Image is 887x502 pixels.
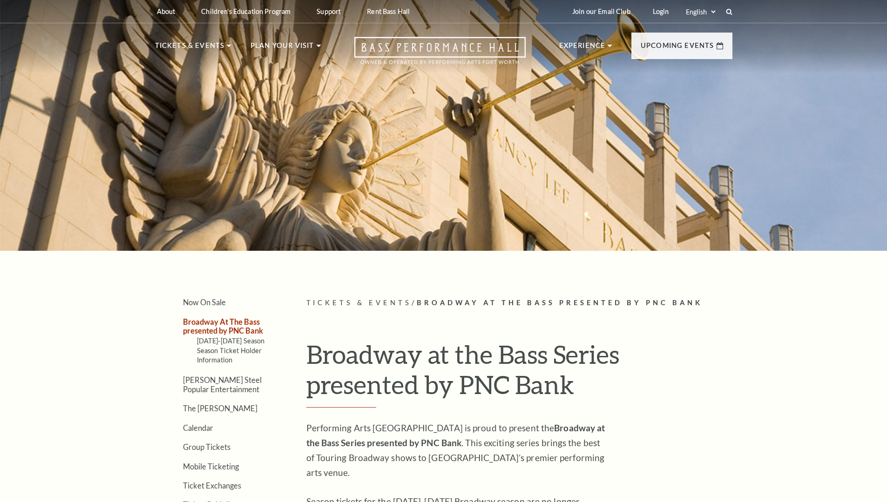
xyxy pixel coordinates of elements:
[641,40,714,57] p: Upcoming Events
[306,422,605,448] strong: Broadway at the Bass Series presented by PNC Bank
[559,40,606,57] p: Experience
[183,375,262,393] a: [PERSON_NAME] Steel Popular Entertainment
[317,7,341,15] p: Support
[155,40,225,57] p: Tickets & Events
[201,7,291,15] p: Children's Education Program
[183,317,263,335] a: Broadway At The Bass presented by PNC Bank
[367,7,410,15] p: Rent Bass Hall
[306,421,609,480] p: Performing Arts [GEOGRAPHIC_DATA] is proud to present the . This exciting series brings the best ...
[183,404,257,413] a: The [PERSON_NAME]
[183,423,213,432] a: Calendar
[417,299,703,307] span: Broadway At The Bass presented by PNC Bank
[197,347,262,364] a: Season Ticket Holder Information
[183,298,226,307] a: Now On Sale
[183,481,241,490] a: Ticket Exchanges
[306,297,732,309] p: /
[306,339,732,408] h1: Broadway at the Bass Series presented by PNC Bank
[197,337,265,345] a: [DATE]-[DATE] Season
[306,299,412,307] span: Tickets & Events
[183,442,230,451] a: Group Tickets
[157,7,176,15] p: About
[183,462,239,471] a: Mobile Ticketing
[684,7,717,16] select: Select:
[251,40,314,57] p: Plan Your Visit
